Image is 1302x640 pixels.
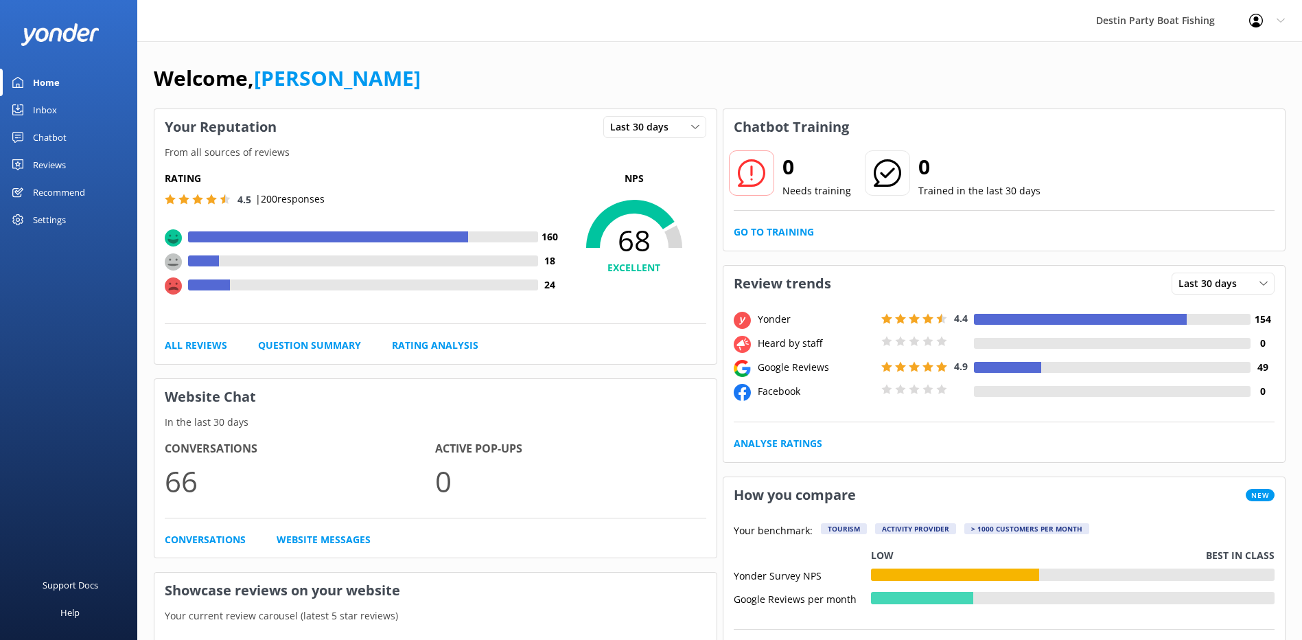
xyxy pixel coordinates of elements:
span: Last 30 days [1178,276,1245,291]
a: Conversations [165,532,246,547]
div: > 1000 customers per month [964,523,1089,534]
p: NPS [562,171,706,186]
span: 4.4 [954,312,968,325]
div: Reviews [33,151,66,179]
p: From all sources of reviews [154,145,717,160]
p: 66 [165,458,435,504]
h4: 0 [1251,384,1275,399]
h4: Conversations [165,440,435,458]
span: 4.9 [954,360,968,373]
h1: Welcome, [154,62,421,95]
span: 4.5 [237,193,251,206]
h3: Your Reputation [154,109,287,145]
p: Trained in the last 30 days [918,183,1041,198]
h4: 154 [1251,312,1275,327]
a: [PERSON_NAME] [254,64,421,92]
div: Yonder [754,312,878,327]
div: Google Reviews [754,360,878,375]
div: Chatbot [33,124,67,151]
h3: Showcase reviews on your website [154,573,717,608]
h4: 0 [1251,336,1275,351]
div: Google Reviews per month [734,592,871,604]
div: Heard by staff [754,336,878,351]
p: Your benchmark: [734,523,813,540]
p: 0 [435,458,706,504]
h3: Website Chat [154,379,717,415]
div: Facebook [754,384,878,399]
h4: Active Pop-ups [435,440,706,458]
a: Question Summary [258,338,361,353]
div: Inbox [33,96,57,124]
h2: 0 [918,150,1041,183]
h3: How you compare [723,477,866,513]
a: Rating Analysis [392,338,478,353]
h5: Rating [165,171,562,186]
div: Support Docs [43,571,98,599]
p: | 200 responses [255,192,325,207]
p: Low [871,548,894,563]
div: Activity Provider [875,523,956,534]
p: Your current review carousel (latest 5 star reviews) [154,608,717,624]
p: In the last 30 days [154,415,717,430]
h4: 18 [538,253,562,268]
h4: 160 [538,229,562,244]
h3: Review trends [723,266,841,301]
div: Tourism [821,523,867,534]
div: Settings [33,206,66,233]
a: Go to Training [734,225,814,240]
img: yonder-white-logo.png [21,23,100,46]
h3: Chatbot Training [723,109,859,145]
a: Website Messages [277,532,371,547]
div: Yonder Survey NPS [734,569,871,581]
h4: EXCELLENT [562,260,706,275]
h4: 49 [1251,360,1275,375]
div: Recommend [33,179,85,206]
span: Last 30 days [610,119,677,135]
a: Analyse Ratings [734,436,822,451]
p: Needs training [782,183,851,198]
div: Help [60,599,80,626]
span: New [1246,489,1275,501]
h2: 0 [782,150,851,183]
div: Home [33,69,60,96]
span: 68 [562,223,706,258]
a: All Reviews [165,338,227,353]
p: Best in class [1206,548,1275,563]
h4: 24 [538,277,562,293]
